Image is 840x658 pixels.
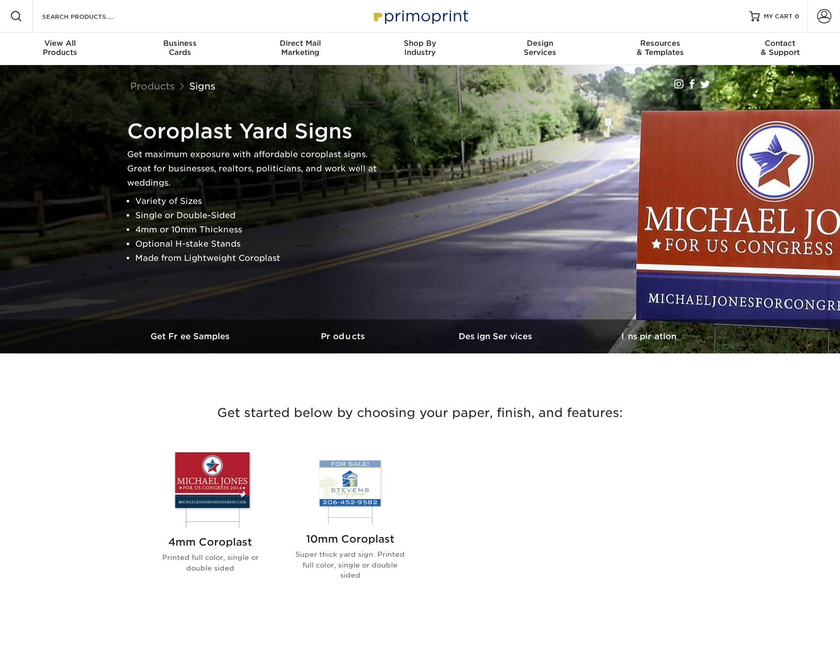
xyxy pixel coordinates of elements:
img: 10mm Coroplast Signs [292,448,408,525]
span: Resources [600,39,720,48]
h3: Design Services [420,332,573,341]
span: Contact [720,39,840,48]
div: Cards [120,39,240,57]
div: Marketing [240,39,360,57]
div: Services [480,39,600,57]
a: Direct MailMarketing [240,33,360,65]
h3: Get Free Samples [115,332,267,341]
input: SEARCH PRODUCTS..... [41,10,140,22]
p: Get maximum exposure with affordable coroplast signs. Great for businesses, realtors, politicians... [127,147,381,190]
h3: Inspiration [573,332,725,341]
div: Industry [360,39,480,57]
a: Contact& Support [720,33,840,65]
li: Optional H-stake Stands [135,237,381,251]
span: Design [480,39,600,48]
div: & Templates [600,39,720,57]
a: Products [130,80,175,92]
h3: Get started below by choosing your paper, finish, and features: [123,390,717,436]
a: 4mm Coroplast Signs 4mm Coroplast Printed full color, single or double sided [153,448,268,596]
li: Variety of Sizes [135,194,381,208]
img: Primoprint [369,5,471,27]
h2: 10mm Coroplast [292,533,408,545]
h2: 4mm Coroplast [153,536,268,548]
h1: Coroplast Yard Signs [127,119,381,143]
li: 4mm or 10mm Thickness [135,223,381,237]
span: Direct Mail [240,39,360,48]
a: Design Services [420,319,573,353]
span: MY CART [764,12,793,21]
li: Single or Double-Sided [135,208,381,223]
p: Printed full color, single or double sided [153,552,268,573]
p: Super thick yard sign. Printed full color, single or double sided [292,549,408,580]
div: & Support [720,39,840,57]
a: Resources& Templates [600,33,720,65]
a: Products [267,319,420,353]
img: 4mm Coroplast Signs [153,448,268,528]
a: 10mm Coroplast Signs 10mm Coroplast Super thick yard sign. Printed full color, single or double s... [292,448,408,596]
span: Shop By [360,39,480,48]
a: Inspiration [573,319,725,353]
span: 0 [795,13,799,20]
a: Shop ByIndustry [360,33,480,65]
h3: Products [267,332,420,341]
a: BusinessCards [120,33,240,65]
li: Made from Lightweight Coroplast [135,251,381,265]
span: Business [120,39,240,48]
a: DesignServices [480,33,600,65]
a: Get Free Samples [115,319,267,353]
a: Signs [189,80,216,92]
